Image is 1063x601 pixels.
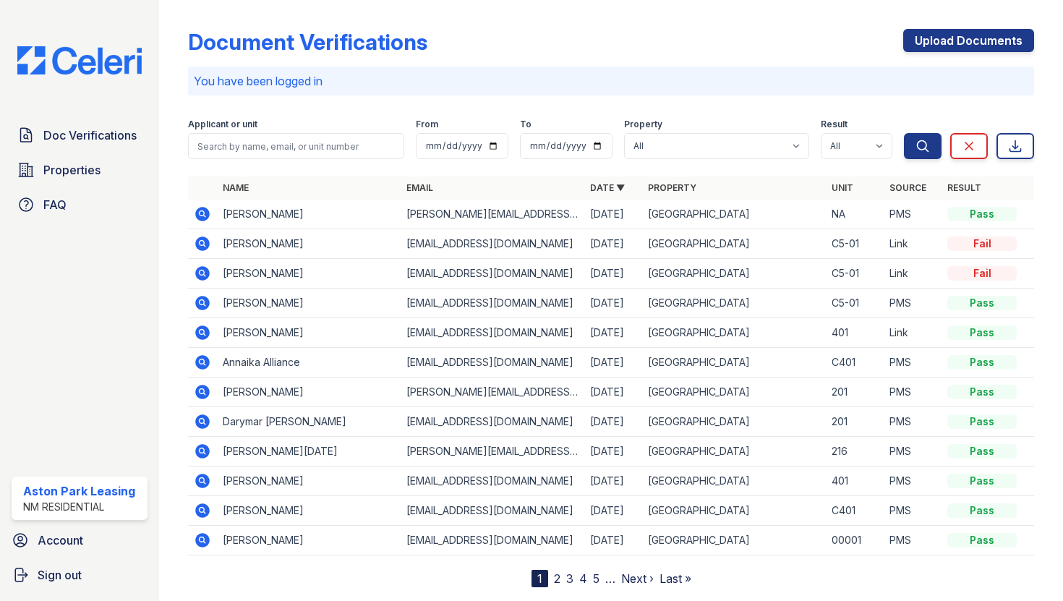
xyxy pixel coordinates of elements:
[188,133,404,159] input: Search by name, email, or unit number
[12,155,148,184] a: Properties
[217,496,401,526] td: [PERSON_NAME]
[884,526,942,555] td: PMS
[6,46,153,74] img: CE_Logo_Blue-a8612792a0a2168367f1c8372b55b34899dd931a85d93a1a3d3e32e68fde9ad4.png
[43,127,137,144] span: Doc Verifications
[12,190,148,219] a: FAQ
[416,119,438,130] label: From
[194,72,1028,90] p: You have been logged in
[584,437,642,466] td: [DATE]
[401,466,584,496] td: [EMAIL_ADDRESS][DOMAIN_NAME]
[554,571,560,586] a: 2
[520,119,531,130] label: To
[566,571,573,586] a: 3
[884,318,942,348] td: Link
[642,466,826,496] td: [GEOGRAPHIC_DATA]
[401,259,584,289] td: [EMAIL_ADDRESS][DOMAIN_NAME]
[401,378,584,407] td: [PERSON_NAME][EMAIL_ADDRESS][DOMAIN_NAME]
[642,259,826,289] td: [GEOGRAPHIC_DATA]
[947,503,1017,518] div: Pass
[642,289,826,318] td: [GEOGRAPHIC_DATA]
[884,378,942,407] td: PMS
[590,182,625,193] a: Date ▼
[401,526,584,555] td: [EMAIL_ADDRESS][DOMAIN_NAME]
[43,161,101,179] span: Properties
[642,318,826,348] td: [GEOGRAPHIC_DATA]
[584,496,642,526] td: [DATE]
[826,466,884,496] td: 401
[832,182,853,193] a: Unit
[826,526,884,555] td: 00001
[947,325,1017,340] div: Pass
[826,348,884,378] td: C401
[642,378,826,407] td: [GEOGRAPHIC_DATA]
[43,196,67,213] span: FAQ
[401,348,584,378] td: [EMAIL_ADDRESS][DOMAIN_NAME]
[401,496,584,526] td: [EMAIL_ADDRESS][DOMAIN_NAME]
[584,378,642,407] td: [DATE]
[401,200,584,229] td: [PERSON_NAME][EMAIL_ADDRESS][DOMAIN_NAME]
[884,407,942,437] td: PMS
[217,526,401,555] td: [PERSON_NAME]
[947,236,1017,251] div: Fail
[642,407,826,437] td: [GEOGRAPHIC_DATA]
[217,289,401,318] td: [PERSON_NAME]
[217,437,401,466] td: [PERSON_NAME][DATE]
[826,437,884,466] td: 216
[584,466,642,496] td: [DATE]
[217,466,401,496] td: [PERSON_NAME]
[884,437,942,466] td: PMS
[217,229,401,259] td: [PERSON_NAME]
[6,560,153,589] button: Sign out
[217,407,401,437] td: Darymar [PERSON_NAME]
[826,200,884,229] td: NA
[584,289,642,318] td: [DATE]
[605,570,615,587] span: …
[889,182,926,193] a: Source
[947,207,1017,221] div: Pass
[593,571,599,586] a: 5
[903,29,1034,52] a: Upload Documents
[947,414,1017,429] div: Pass
[217,259,401,289] td: [PERSON_NAME]
[642,437,826,466] td: [GEOGRAPHIC_DATA]
[659,571,691,586] a: Last »
[584,348,642,378] td: [DATE]
[947,355,1017,370] div: Pass
[884,466,942,496] td: PMS
[947,182,981,193] a: Result
[642,348,826,378] td: [GEOGRAPHIC_DATA]
[217,378,401,407] td: [PERSON_NAME]
[642,200,826,229] td: [GEOGRAPHIC_DATA]
[947,266,1017,281] div: Fail
[947,385,1017,399] div: Pass
[648,182,696,193] a: Property
[38,532,83,549] span: Account
[947,474,1017,488] div: Pass
[884,200,942,229] td: PMS
[826,259,884,289] td: C5-01
[947,444,1017,459] div: Pass
[884,348,942,378] td: PMS
[642,526,826,555] td: [GEOGRAPHIC_DATA]
[579,571,587,586] a: 4
[584,200,642,229] td: [DATE]
[621,571,654,586] a: Next ›
[826,318,884,348] td: 401
[584,407,642,437] td: [DATE]
[584,318,642,348] td: [DATE]
[401,229,584,259] td: [EMAIL_ADDRESS][DOMAIN_NAME]
[826,229,884,259] td: C5-01
[826,289,884,318] td: C5-01
[642,229,826,259] td: [GEOGRAPHIC_DATA]
[947,296,1017,310] div: Pass
[12,121,148,150] a: Doc Verifications
[884,289,942,318] td: PMS
[401,289,584,318] td: [EMAIL_ADDRESS][DOMAIN_NAME]
[1002,543,1049,587] iframe: chat widget
[401,318,584,348] td: [EMAIL_ADDRESS][DOMAIN_NAME]
[584,526,642,555] td: [DATE]
[821,119,848,130] label: Result
[826,407,884,437] td: 201
[884,259,942,289] td: Link
[826,378,884,407] td: 201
